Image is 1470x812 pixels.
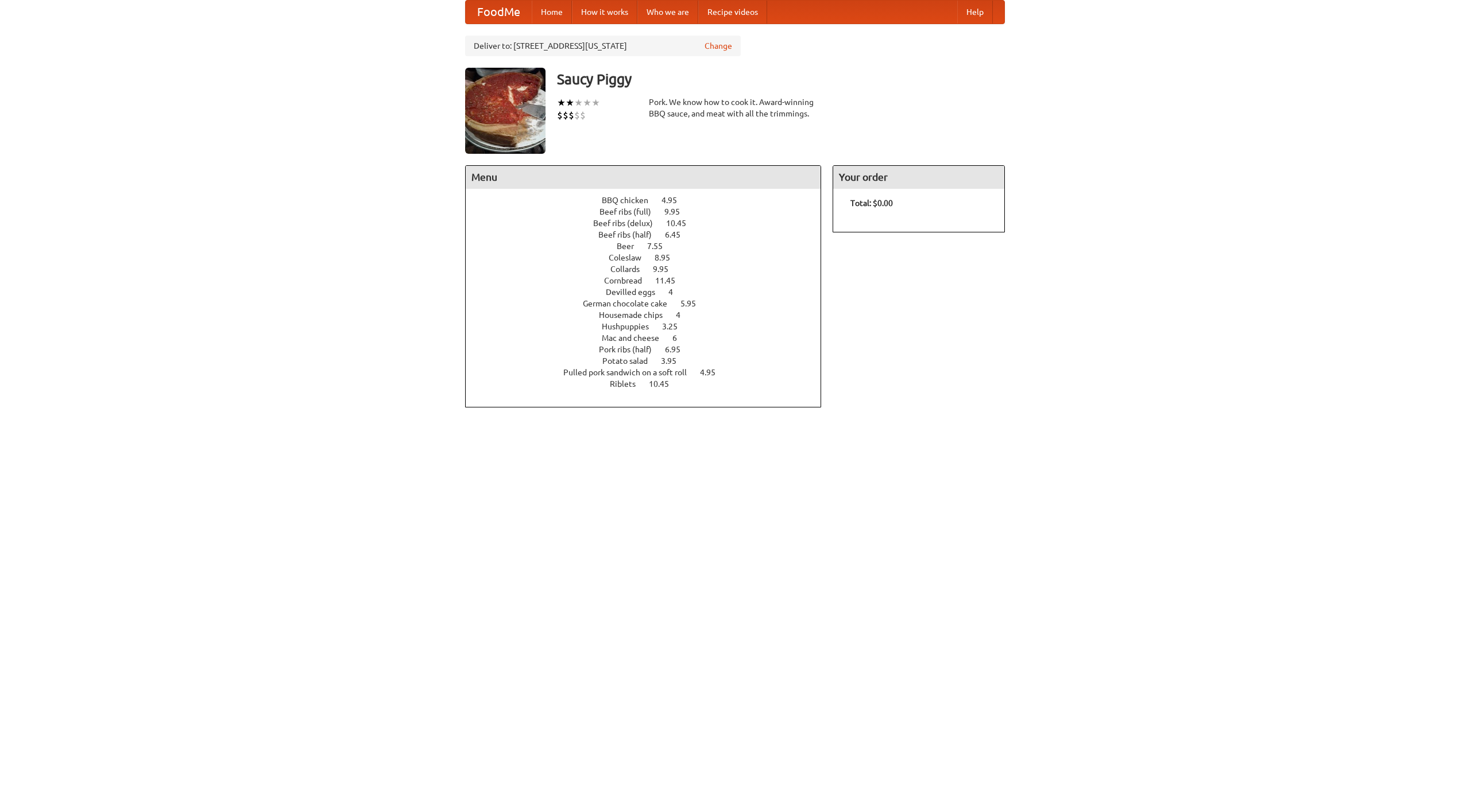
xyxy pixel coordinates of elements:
span: 6.95 [665,345,692,354]
span: Mac and cheese [602,333,671,343]
span: 8.95 [655,253,682,262]
div: Pork. We know how to cook it. Award-winning BBQ sauce, and meat with all the trimmings. [649,96,821,119]
span: Beef ribs (full) [599,207,663,216]
a: Mac and cheese 6 [602,333,698,343]
a: How it works [572,1,637,24]
span: Beer [617,242,645,251]
a: Beef ribs (half) 6.45 [598,230,702,239]
a: Home [532,1,572,24]
span: 5.95 [680,299,707,308]
a: Cornbread 11.45 [604,276,697,285]
span: 7.55 [647,242,674,251]
li: ★ [583,96,591,109]
li: ★ [557,96,566,109]
span: 3.25 [662,322,689,331]
span: 10.45 [666,219,698,228]
span: Devilled eggs [606,287,667,297]
span: 6 [672,333,688,343]
a: Riblets 10.45 [610,379,690,388]
span: Beef ribs (half) [598,230,663,239]
span: Coleslaw [609,253,653,262]
li: ★ [566,96,574,109]
li: ★ [574,96,583,109]
a: Recipe videos [698,1,767,24]
a: Housemade chips 4 [599,310,702,320]
span: 9.95 [664,207,691,216]
div: Deliver to: [STREET_ADDRESS][US_STATE] [465,36,741,56]
span: 11.45 [655,276,687,285]
span: Housemade chips [599,310,674,320]
li: $ [557,109,563,122]
span: Potato salad [602,356,659,366]
span: 4.95 [700,368,727,377]
a: Potato salad 3.95 [602,356,698,366]
h4: Your order [833,166,1004,189]
li: ★ [591,96,600,109]
a: Collards 9.95 [610,265,690,274]
a: Help [957,1,993,24]
a: BBQ chicken 4.95 [602,196,698,205]
a: Pulled pork sandwich on a soft roll 4.95 [563,368,737,377]
span: 3.95 [661,356,688,366]
img: angular.jpg [465,68,546,154]
a: Coleslaw 8.95 [609,253,691,262]
a: Devilled eggs 4 [606,287,694,297]
a: Hushpuppies 3.25 [602,322,699,331]
a: Change [705,40,732,52]
span: Riblets [610,379,647,388]
span: Hushpuppies [602,322,660,331]
a: Beef ribs (full) 9.95 [599,207,701,216]
span: BBQ chicken [602,196,660,205]
span: Collards [610,265,651,274]
span: 4.95 [661,196,688,205]
li: $ [563,109,568,122]
li: $ [580,109,586,122]
h4: Menu [466,166,821,189]
span: Cornbread [604,276,653,285]
a: Beer 7.55 [617,242,684,251]
a: FoodMe [466,1,532,24]
span: Pulled pork sandwich on a soft roll [563,368,698,377]
span: German chocolate cake [583,299,679,308]
span: 10.45 [649,379,680,388]
li: $ [574,109,580,122]
b: Total: $0.00 [850,199,893,208]
span: 6.45 [665,230,692,239]
span: 4 [676,310,692,320]
a: Beef ribs (delux) 10.45 [593,219,707,228]
span: Beef ribs (delux) [593,219,664,228]
span: Pork ribs (half) [599,345,663,354]
a: Pork ribs (half) 6.95 [599,345,702,354]
h3: Saucy Piggy [557,68,1005,91]
a: Who we are [637,1,698,24]
span: 9.95 [653,265,680,274]
li: $ [568,109,574,122]
span: 4 [668,287,684,297]
a: German chocolate cake 5.95 [583,299,717,308]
